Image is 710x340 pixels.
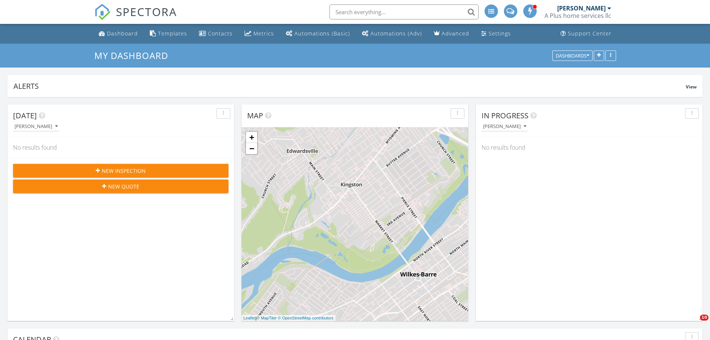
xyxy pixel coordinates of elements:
[568,30,612,37] div: Support Center
[253,30,274,37] div: Metrics
[108,183,139,190] span: New Quote
[558,27,615,41] a: Support Center
[442,30,469,37] div: Advanced
[7,137,234,157] div: No results found
[247,110,263,121] span: Map
[545,12,611,19] div: A Plus home services llc
[242,27,277,41] a: Metrics
[242,315,335,321] div: |
[13,110,37,121] span: [DATE]
[158,30,187,37] div: Templates
[13,164,228,177] button: New Inspection
[478,27,514,41] a: Settings
[13,81,686,91] div: Alerts
[246,143,257,154] a: Zoom out
[94,49,174,62] a: My Dashboard
[482,110,528,121] span: In Progress
[283,27,353,41] a: Automations (Basic)
[557,4,606,12] div: [PERSON_NAME]
[489,30,511,37] div: Settings
[686,84,697,90] span: View
[116,4,177,19] span: SPECTORA
[13,180,228,193] button: New Quote
[552,50,593,61] button: Dashboards
[147,27,190,41] a: Templates
[243,316,256,320] a: Leaflet
[700,315,709,321] span: 10
[102,167,146,175] span: New Inspection
[359,27,425,41] a: Automations (Advanced)
[370,30,422,37] div: Automations (Adv)
[294,30,350,37] div: Automations (Basic)
[94,4,111,20] img: The Best Home Inspection Software - Spectora
[96,27,141,41] a: Dashboard
[431,27,472,41] a: Advanced
[257,316,277,320] a: © MapTiler
[246,132,257,143] a: Zoom in
[476,137,703,157] div: No results found
[196,27,236,41] a: Contacts
[15,124,58,129] div: [PERSON_NAME]
[107,30,138,37] div: Dashboard
[278,316,334,320] a: © OpenStreetMap contributors
[482,122,528,132] button: [PERSON_NAME]
[329,4,479,19] input: Search everything...
[208,30,233,37] div: Contacts
[13,122,59,132] button: [PERSON_NAME]
[94,10,177,26] a: SPECTORA
[556,53,589,58] div: Dashboards
[483,124,526,129] div: [PERSON_NAME]
[685,315,703,333] iframe: Intercom live chat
